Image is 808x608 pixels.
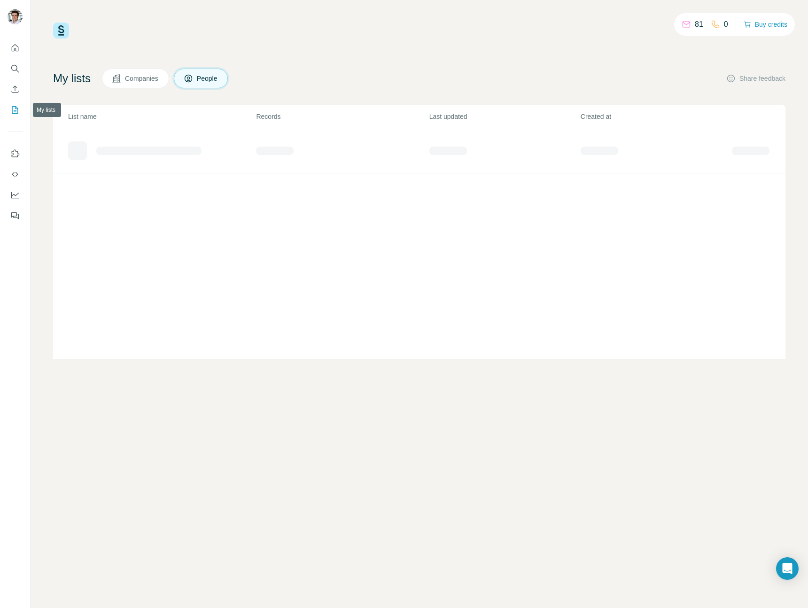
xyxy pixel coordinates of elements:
button: Quick start [8,39,23,56]
button: Enrich CSV [8,81,23,98]
span: People [197,74,218,83]
button: Dashboard [8,187,23,203]
button: Search [8,60,23,77]
button: Share feedback [726,74,785,83]
button: My lists [8,101,23,118]
button: Buy credits [744,18,787,31]
button: Feedback [8,207,23,224]
img: Avatar [8,9,23,24]
button: Use Surfe on LinkedIn [8,145,23,162]
p: Created at [581,112,731,121]
p: List name [68,112,255,121]
img: Surfe Logo [53,23,69,39]
p: 0 [724,19,728,30]
button: Use Surfe API [8,166,23,183]
div: Open Intercom Messenger [776,557,799,580]
span: Companies [125,74,159,83]
h4: My lists [53,71,91,86]
p: Last updated [429,112,580,121]
p: Records [256,112,428,121]
p: 81 [695,19,703,30]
